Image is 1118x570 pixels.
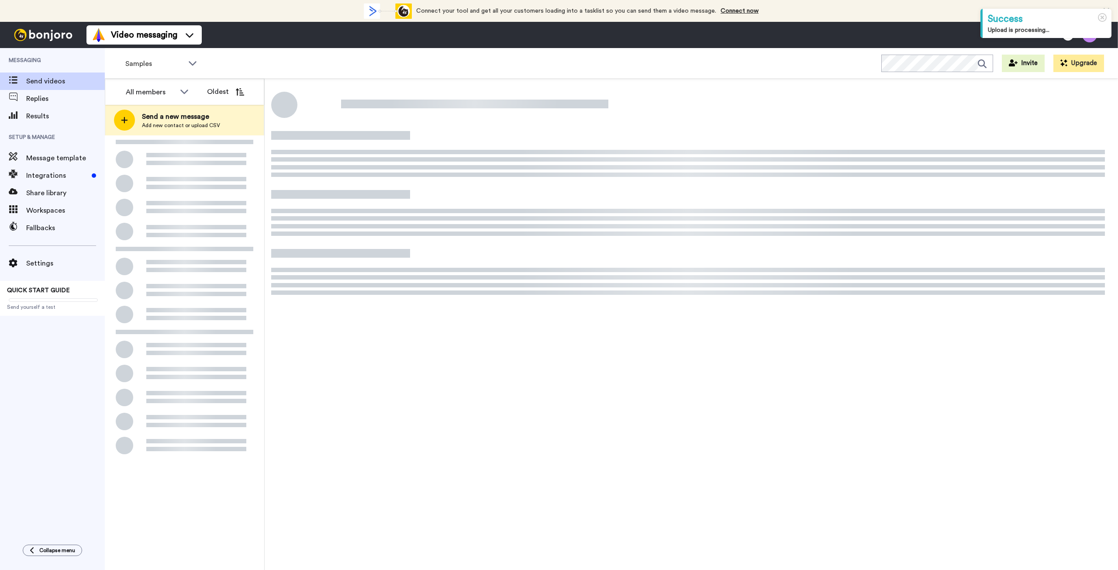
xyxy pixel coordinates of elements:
button: Oldest [200,83,251,100]
span: Message template [26,153,105,163]
img: vm-color.svg [92,28,106,42]
span: Workspaces [26,205,105,216]
button: Invite [1002,55,1045,72]
span: Send yourself a test [7,304,98,311]
span: Results [26,111,105,121]
span: Send videos [26,76,105,86]
div: Upload is processing... [988,26,1106,35]
span: Send a new message [142,111,220,122]
div: Success [988,12,1106,26]
span: Integrations [26,170,88,181]
span: Replies [26,93,105,104]
div: animation [364,3,412,19]
span: Video messaging [111,29,177,41]
span: Settings [26,258,105,269]
button: Collapse menu [23,545,82,556]
span: Fallbacks [26,223,105,233]
button: Upgrade [1053,55,1104,72]
a: Connect now [721,8,759,14]
span: Connect your tool and get all your customers loading into a tasklist so you can send them a video... [416,8,716,14]
span: Share library [26,188,105,198]
span: Add new contact or upload CSV [142,122,220,129]
img: bj-logo-header-white.svg [10,29,76,41]
div: All members [126,87,176,97]
span: Collapse menu [39,547,75,554]
span: QUICK START GUIDE [7,287,70,294]
span: Samples [125,59,184,69]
